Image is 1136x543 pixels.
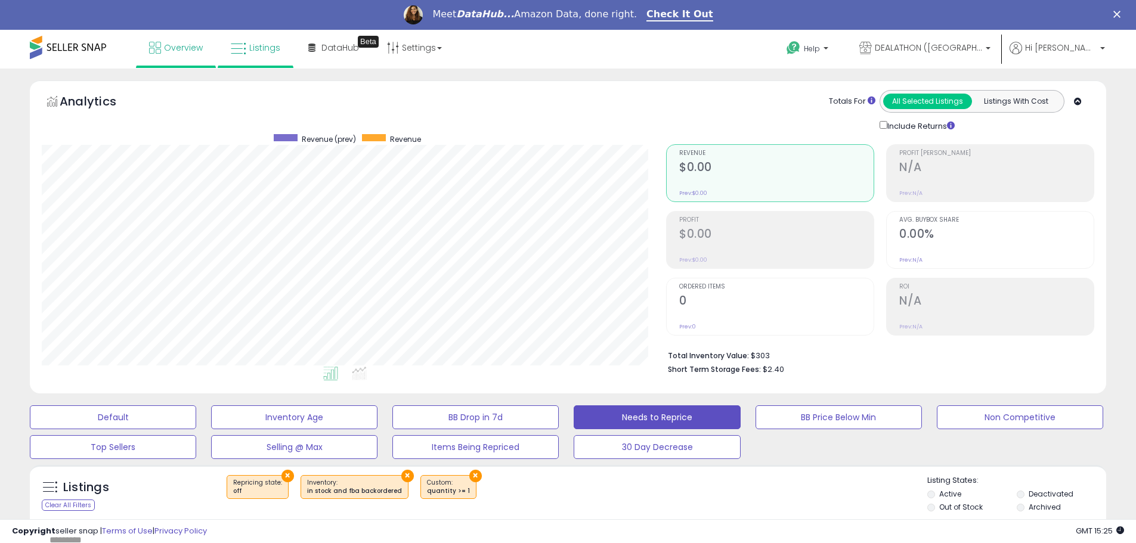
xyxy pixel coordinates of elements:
button: BB Drop in 7d [392,405,559,429]
small: Prev: $0.00 [679,256,707,263]
h2: N/A [899,160,1094,176]
small: Prev: N/A [899,323,923,330]
label: Archived [1029,502,1061,512]
a: Terms of Use [102,525,153,536]
button: Top Sellers [30,435,196,459]
button: 30 Day Decrease [574,435,740,459]
div: Include Returns [871,119,969,132]
span: $2.40 [763,364,784,375]
b: Short Term Storage Fees: [668,364,761,374]
label: Out of Stock [939,502,983,512]
h2: N/A [899,294,1094,310]
span: Custom: [427,478,470,496]
small: Prev: $0.00 [679,190,707,197]
a: Hi [PERSON_NAME] [1010,42,1105,69]
span: Repricing state : [233,478,282,496]
a: DEALATHON ([GEOGRAPHIC_DATA]) [850,30,999,69]
div: Clear All Filters [42,499,95,511]
a: Settings [378,30,451,66]
b: Total Inventory Value: [668,350,749,361]
h2: 0 [679,294,874,310]
img: Profile image for Georgie [404,5,423,24]
button: Default [30,405,196,429]
i: Get Help [786,41,801,55]
a: Listings [222,30,289,66]
strong: Copyright [12,525,55,536]
li: $303 [668,347,1085,362]
span: Profit [PERSON_NAME] [899,150,1094,157]
button: Non Competitive [937,405,1103,429]
h5: Analytics [60,93,140,113]
div: Close [1113,11,1125,18]
i: DataHub... [456,8,514,20]
button: Items Being Repriced [392,435,559,459]
span: Revenue [390,134,421,144]
a: Check It Out [646,8,713,21]
label: Active [939,489,961,499]
button: BB Price Below Min [756,405,922,429]
span: Hi [PERSON_NAME] [1025,42,1097,54]
div: Tooltip anchor [358,36,379,48]
button: Inventory Age [211,405,377,429]
span: DataHub [321,42,359,54]
p: Listing States: [927,475,1106,486]
button: All Selected Listings [883,94,972,109]
span: Revenue (prev) [302,134,356,144]
label: Deactivated [1029,489,1073,499]
span: Revenue [679,150,874,157]
button: × [401,470,414,482]
span: Overview [164,42,203,54]
h2: $0.00 [679,227,874,243]
div: quantity >= 1 [427,487,470,495]
span: Help [804,44,820,54]
span: ROI [899,284,1094,290]
span: Avg. Buybox Share [899,217,1094,224]
a: DataHub [299,30,368,66]
div: seller snap | | [12,526,207,537]
button: × [469,470,482,482]
h5: Listings [63,479,109,496]
span: DEALATHON ([GEOGRAPHIC_DATA]) [875,42,982,54]
button: Listings With Cost [971,94,1060,109]
button: Selling @ Max [211,435,377,459]
div: Meet Amazon Data, done right. [432,8,637,20]
div: Totals For [829,96,875,107]
span: Ordered Items [679,284,874,290]
small: Prev: 0 [679,323,696,330]
button: Needs to Reprice [574,405,740,429]
small: Prev: N/A [899,190,923,197]
a: Help [777,32,840,69]
small: Prev: N/A [899,256,923,263]
div: in stock and fba backordered [307,487,402,495]
span: Profit [679,217,874,224]
span: 2025-09-10 15:25 GMT [1076,525,1124,536]
a: Overview [140,30,212,66]
span: Listings [249,42,280,54]
span: Inventory : [307,478,402,496]
h2: $0.00 [679,160,874,176]
h2: 0.00% [899,227,1094,243]
button: × [281,470,294,482]
div: off [233,487,282,495]
a: Privacy Policy [154,525,207,536]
